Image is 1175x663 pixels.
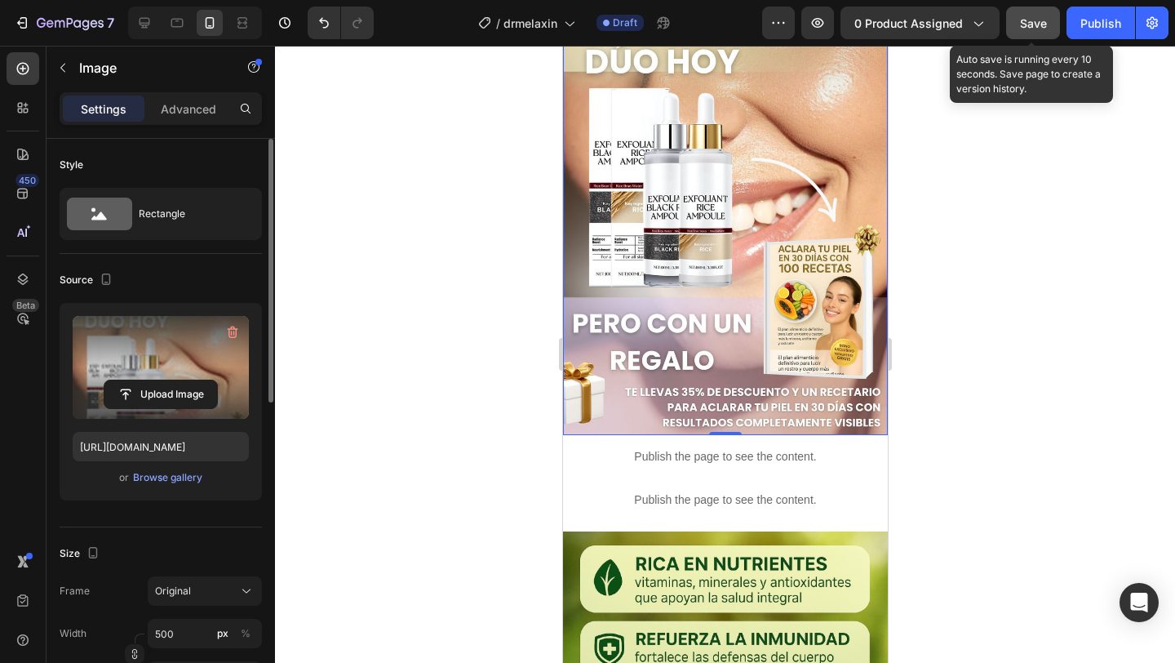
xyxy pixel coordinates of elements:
[60,269,116,291] div: Source
[60,543,103,565] div: Size
[148,619,262,648] input: px%
[132,469,203,486] button: Browse gallery
[60,158,83,172] div: Style
[155,584,191,598] span: Original
[1120,583,1159,622] div: Open Intercom Messenger
[1066,7,1135,39] button: Publish
[79,58,218,78] p: Image
[1020,16,1047,30] span: Save
[133,470,202,485] div: Browse gallery
[60,584,90,598] label: Frame
[496,15,500,32] span: /
[213,624,233,643] button: %
[236,624,255,643] button: px
[854,15,963,32] span: 0 product assigned
[12,299,39,312] div: Beta
[107,13,114,33] p: 7
[1080,15,1121,32] div: Publish
[7,7,122,39] button: 7
[139,195,238,233] div: Rectangle
[563,46,888,663] iframe: Design area
[308,7,374,39] div: Undo/Redo
[60,626,86,641] label: Width
[16,174,39,187] div: 450
[148,576,262,606] button: Original
[613,16,637,30] span: Draft
[241,626,251,641] div: %
[81,100,126,118] p: Settings
[503,15,557,32] span: drmelaxin
[161,100,216,118] p: Advanced
[840,7,1000,39] button: 0 product assigned
[217,626,228,641] div: px
[1006,7,1060,39] button: Save
[73,432,249,461] input: https://example.com/image.jpg
[104,380,218,409] button: Upload Image
[119,468,129,487] span: or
